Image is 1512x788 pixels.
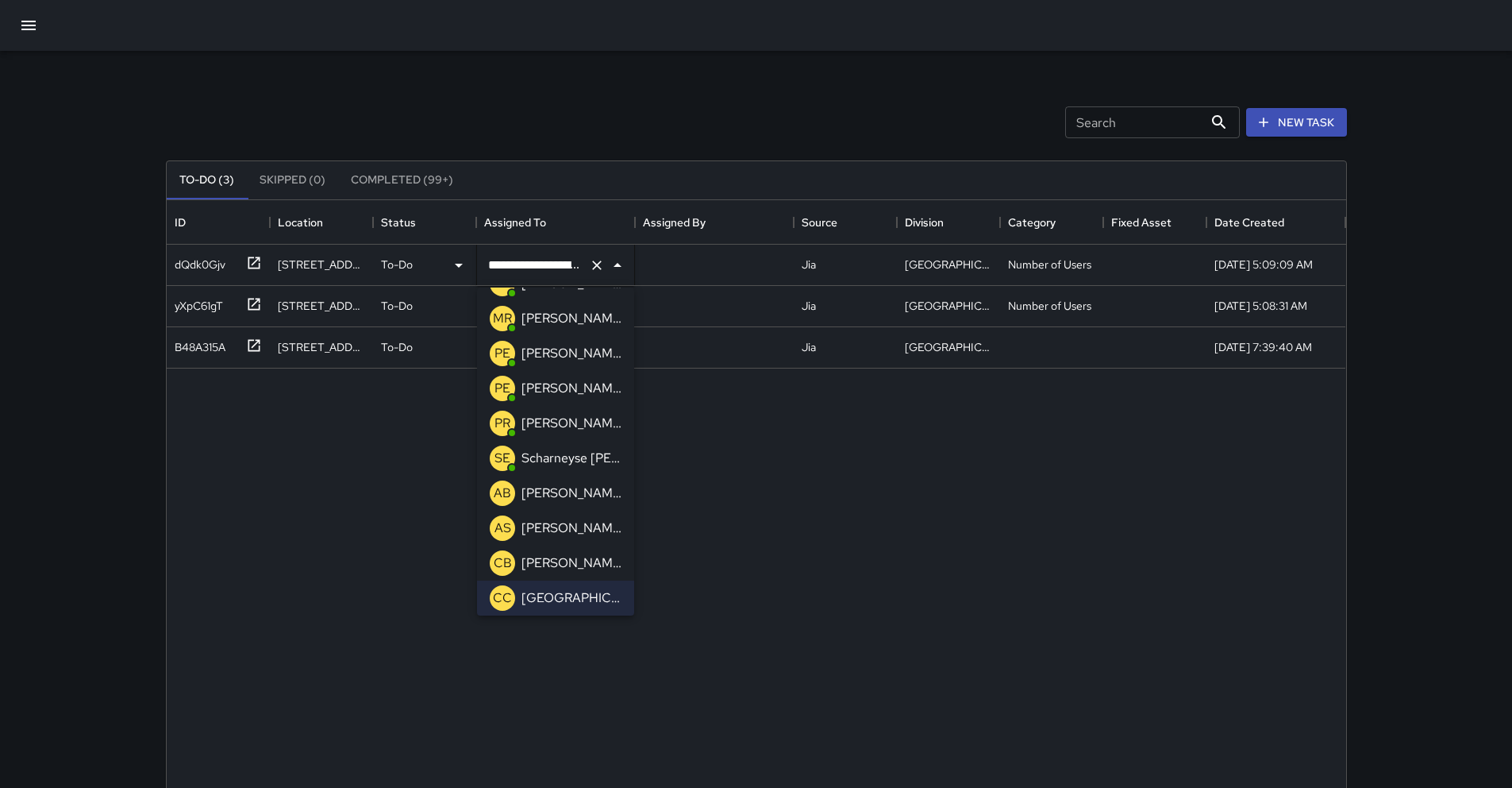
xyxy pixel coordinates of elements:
[494,449,510,468] p: SE
[521,379,621,398] p: [PERSON_NAME][GEOGRAPHIC_DATA]
[373,200,476,245] div: Status
[493,309,512,328] p: MR
[278,339,365,355] div: 1728 Franklin Street
[1103,200,1206,245] div: Fixed Asset
[381,339,413,355] p: To-Do
[494,379,510,398] p: PE
[521,554,621,573] p: [PERSON_NAME]
[493,589,512,608] p: CC
[168,250,225,272] div: dQdk0Gjv
[1000,200,1103,245] div: Category
[521,589,621,608] p: [GEOGRAPHIC_DATA] Elevator Platform
[635,200,794,245] div: Assigned By
[521,449,621,468] p: Scharneyse [PERSON_NAME]
[167,161,247,199] button: To-Do (3)
[278,200,323,245] div: Location
[494,554,512,573] p: CB
[175,200,186,245] div: ID
[897,200,1000,245] div: Division
[167,200,270,245] div: ID
[1214,200,1284,245] div: Date Created
[1214,257,1313,272] div: 8/11/2025, 5:09:09 AM
[168,292,223,314] div: yXpC61gT
[643,200,706,245] div: Assigned By
[168,333,225,355] div: B48A315A
[521,344,621,363] p: [PERSON_NAME] Elevator Platform
[247,161,338,199] button: Skipped (0)
[521,309,621,328] p: [PERSON_NAME][GEOGRAPHIC_DATA]
[905,200,944,245] div: Division
[1214,339,1312,355] div: 8/8/2025, 7:39:40 AM
[476,200,635,245] div: Assigned To
[905,298,992,314] div: Civic Center Elevator Platform
[381,200,416,245] div: Status
[494,484,511,503] p: AB
[802,257,816,272] div: Jia
[494,414,510,433] p: PR
[905,339,992,355] div: Civic Center Elevator Platform
[270,200,373,245] div: Location
[521,414,621,433] p: [PERSON_NAME] Restroom
[1206,200,1345,245] div: Date Created
[494,519,511,538] p: AS
[606,254,629,276] button: Close
[521,484,621,503] p: [PERSON_NAME]
[484,200,546,245] div: Assigned To
[586,254,608,276] button: Clear
[794,200,897,245] div: Source
[1214,298,1307,314] div: 8/11/2025, 5:08:31 AM
[802,200,837,245] div: Source
[338,161,466,199] button: Completed (99+)
[905,257,992,272] div: Civic Center Elevator Platform
[1008,298,1091,314] div: Number of Users
[381,257,413,272] p: To-Do
[381,298,413,314] p: To-Do
[1111,200,1172,245] div: Fixed Asset
[1008,200,1056,245] div: Category
[278,257,365,272] div: 1233 Poplar Drive
[1246,108,1347,137] button: New Task
[802,298,816,314] div: Jia
[802,339,816,355] div: Jia
[494,344,510,363] p: PE
[278,298,365,314] div: 1237 Poplar Drive
[1008,257,1091,272] div: Number of Users
[521,519,621,538] p: [PERSON_NAME]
